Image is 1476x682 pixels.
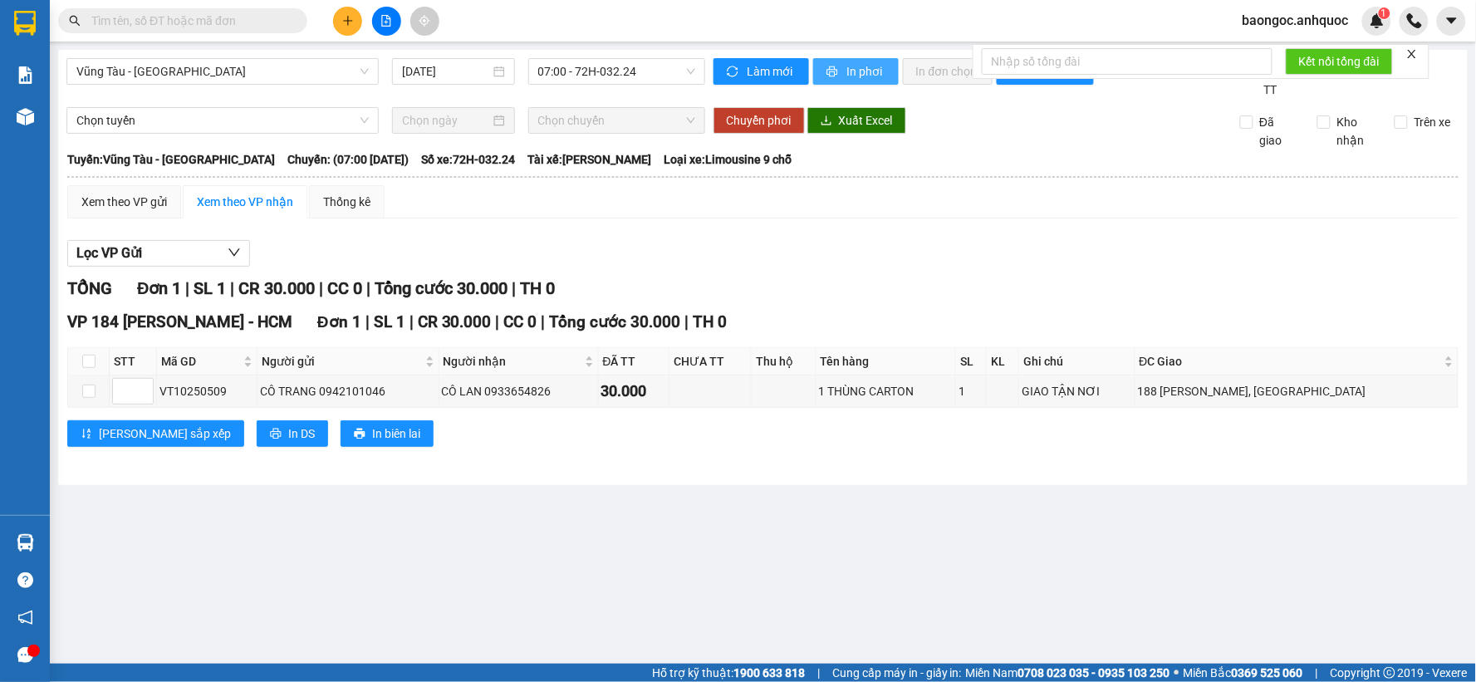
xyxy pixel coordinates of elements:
div: 188 [PERSON_NAME], [GEOGRAPHIC_DATA] [1138,382,1455,400]
span: CC 0 [327,278,362,298]
div: CÔ TRANG [14,54,147,74]
span: Miền Nam [966,664,1170,682]
th: KL [987,348,1019,375]
div: CÔ LAN [159,54,400,74]
span: Hỗ trợ kỹ thuật: [652,664,805,682]
th: SL [956,348,987,375]
span: Cung cấp máy in - giấy in: [832,664,962,682]
span: Vũng Tàu - Sân Bay [76,59,369,84]
span: | [685,312,689,331]
span: Tài xế: [PERSON_NAME] [527,150,651,169]
button: caret-down [1437,7,1466,36]
th: Thu hộ [752,348,816,375]
div: CÔ LAN 0933654826 [442,382,596,400]
div: Thống kê [323,193,370,211]
span: sort-ascending [81,428,92,441]
span: CC 0 [504,312,537,331]
button: printerIn biên lai [341,420,434,447]
span: close [1406,48,1418,60]
span: Đơn 1 [137,278,181,298]
div: 1 THÙNG CARTON [819,382,953,400]
div: VP 184 [PERSON_NAME] - HCM [159,14,400,54]
span: | [319,278,323,298]
button: aim [410,7,439,36]
span: message [17,647,33,663]
span: TH 0 [694,312,728,331]
button: In đơn chọn [903,58,993,85]
span: Kết nối tổng đài [1299,52,1380,71]
span: Tổng cước 30.000 [550,312,681,331]
span: In biên lai [372,424,420,443]
span: [PERSON_NAME] sắp xếp [99,424,231,443]
img: solution-icon [17,66,34,84]
div: VT10250509 [159,382,254,400]
span: printer [270,428,282,441]
span: Số xe: 72H-032.24 [421,150,515,169]
span: Làm mới [748,62,796,81]
span: CR 30.000 [418,312,492,331]
span: 1 [1381,7,1387,19]
span: | [512,278,516,298]
span: Chọn chuyến [538,108,695,133]
input: 15/10/2025 [402,62,489,81]
span: plus [342,15,354,27]
img: warehouse-icon [17,534,34,552]
span: SL 1 [194,278,226,298]
img: phone-icon [1407,13,1422,28]
th: CHƯA TT [669,348,752,375]
span: copyright [1384,667,1395,679]
span: Gửi: [14,16,40,33]
span: file-add [380,15,392,27]
span: Nhận: [159,16,199,33]
span: printer [826,66,841,79]
span: | [230,278,234,298]
span: Người gửi [262,352,421,370]
span: sync [727,66,741,79]
span: aim [419,15,430,27]
input: Tìm tên, số ĐT hoặc mã đơn [91,12,287,30]
button: printerIn DS [257,420,328,447]
span: Chọn tuyến [76,108,369,133]
strong: 0708 023 035 - 0935 103 250 [1018,666,1170,680]
div: 1 [959,382,983,400]
span: notification [17,610,33,626]
img: icon-new-feature [1370,13,1385,28]
span: ĐC Giao [1140,352,1441,370]
span: Xuất Excel [839,111,893,130]
span: Miền Bắc [1184,664,1303,682]
div: GIAO TẬN NƠI [1022,382,1131,400]
span: TỔNG [67,278,112,298]
span: Loại xe: Limousine 9 chỗ [664,150,792,169]
img: logo-vxr [14,11,36,36]
span: TC: [159,106,181,124]
button: syncLàm mới [713,58,809,85]
span: | [496,312,500,331]
span: Người nhận [444,352,581,370]
span: VP 184 [PERSON_NAME] - HCM [67,312,292,331]
span: SL 1 [374,312,405,331]
div: VP 108 [PERSON_NAME] [14,14,147,54]
span: caret-down [1444,13,1459,28]
input: Chọn ngày [402,111,489,130]
span: | [365,312,370,331]
span: Trên xe [1408,113,1458,131]
span: Chuyến: (07:00 [DATE]) [287,150,409,169]
img: warehouse-icon [17,108,34,125]
button: Lọc VP Gửi [67,240,250,267]
span: search [69,15,81,27]
div: 0942101046 [14,74,147,97]
span: | [542,312,546,331]
button: sort-ascending[PERSON_NAME] sắp xếp [67,420,244,447]
sup: 1 [1379,7,1390,19]
th: STT [110,348,157,375]
th: Tên hàng [816,348,956,375]
span: 07:00 - 72H-032.24 [538,59,695,84]
span: question-circle [17,572,33,588]
b: Tuyến: Vũng Tàu - [GEOGRAPHIC_DATA] [67,153,275,166]
div: Xem theo VP nhận [197,193,293,211]
span: baongoc.anhquoc [1229,10,1362,31]
span: Lọc VP Gửi [76,243,142,263]
span: Tổng cước 30.000 [375,278,508,298]
th: Ghi chú [1019,348,1135,375]
span: | [185,278,189,298]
